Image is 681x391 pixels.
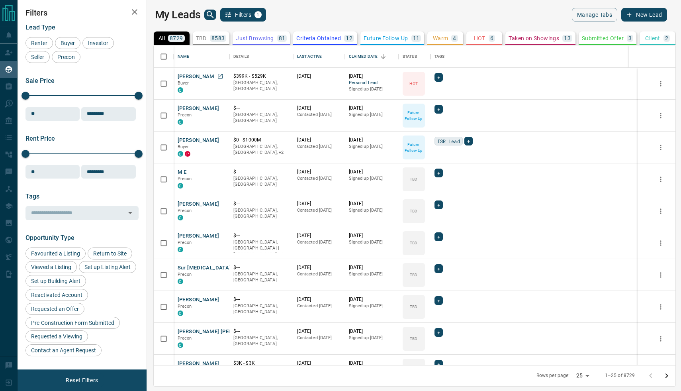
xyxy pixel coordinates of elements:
button: Sort [378,51,389,62]
p: 8583 [211,35,225,41]
p: [DATE] [297,232,341,239]
div: + [434,296,443,305]
p: Contacted [DATE] [297,239,341,246]
button: Reset Filters [61,373,103,387]
p: $--- [233,264,289,271]
span: Precon [178,272,192,277]
div: Details [229,45,293,68]
span: ISR Lead [437,137,460,145]
span: + [437,201,440,209]
div: Reactivated Account [25,289,88,301]
p: [GEOGRAPHIC_DATA], [GEOGRAPHIC_DATA] [233,303,289,315]
span: Pre-Construction Form Submitted [28,320,117,326]
p: Signed up [DATE] [349,112,395,118]
p: Taken on Showings [509,35,559,41]
div: Buyer [55,37,80,49]
span: Set up Listing Alert [82,264,133,270]
div: + [434,264,443,273]
p: [GEOGRAPHIC_DATA], [GEOGRAPHIC_DATA] [233,335,289,347]
p: $--- [233,200,289,207]
button: more [655,141,667,153]
button: Go to next page [659,368,675,384]
div: Set up Listing Alert [79,261,136,273]
p: 11 [413,35,420,41]
span: Sale Price [25,77,55,84]
div: Investor [82,37,114,49]
p: Etobicoke, Toronto [233,143,289,156]
p: $--- [233,169,289,175]
span: Investor [85,40,111,46]
div: Set up Building Alert [25,275,86,287]
div: condos.ca [178,279,183,284]
p: Contacted [DATE] [297,175,341,182]
div: Precon [52,51,80,63]
p: Signed up [DATE] [349,239,395,246]
button: Sur [MEDICAL_DATA] [178,264,231,272]
button: more [655,173,667,185]
div: condos.ca [178,247,183,252]
p: $399K - $529K [233,73,289,80]
p: [DATE] [297,200,341,207]
span: + [437,233,440,241]
div: Favourited a Listing [25,248,86,259]
button: more [655,237,667,249]
p: Signed up [DATE] [349,175,395,182]
p: Just Browsing [236,35,274,41]
p: [GEOGRAPHIC_DATA], [GEOGRAPHIC_DATA] [233,207,289,220]
p: Contacted [DATE] [297,112,341,118]
div: 25 [573,370,592,381]
span: + [437,360,440,368]
div: Requested an Offer [25,303,84,315]
div: Claimed Date [349,45,378,68]
button: more [655,78,667,90]
span: Buyer [178,144,189,149]
div: condos.ca [178,119,183,125]
span: Tags [25,193,39,200]
p: [DATE] [349,200,395,207]
div: + [434,169,443,177]
span: + [437,169,440,177]
button: more [655,365,667,377]
p: [DATE] [349,360,395,367]
div: + [434,360,443,369]
p: [DATE] [297,73,341,80]
span: Personal Lead [349,80,395,86]
div: condos.ca [178,87,183,93]
p: [GEOGRAPHIC_DATA], [GEOGRAPHIC_DATA] [233,80,289,92]
span: Seller [28,54,47,60]
p: [DATE] [349,296,395,303]
button: [PERSON_NAME] [178,200,219,208]
p: HOT [409,81,417,86]
span: Precon [178,304,192,309]
p: All [159,35,165,41]
p: 12 [346,35,352,41]
p: [GEOGRAPHIC_DATA], [GEOGRAPHIC_DATA] [233,175,289,188]
p: Contacted [DATE] [297,271,341,277]
p: 8729 [170,35,183,41]
p: [DATE] [349,73,395,80]
p: [DATE] [297,264,341,271]
div: Last Active [297,45,322,68]
span: Opportunity Type [25,234,74,242]
div: Name [178,45,190,68]
p: TBD [196,35,207,41]
div: + [434,105,443,114]
button: [PERSON_NAME] [178,105,219,112]
p: Future Follow Up [403,110,424,122]
p: Signed up [DATE] [349,207,395,214]
div: condos.ca [178,215,183,220]
button: [PERSON_NAME] [PERSON_NAME] [178,328,262,336]
span: 1 [255,12,261,18]
p: TBD [410,304,417,310]
p: Future Follow Up [403,141,424,153]
div: Pre-Construction Form Submitted [25,317,120,329]
p: Contacted [DATE] [297,143,341,150]
div: + [434,200,443,209]
button: [PERSON_NAME] [178,137,219,144]
span: Reactivated Account [28,292,85,298]
p: 6 [490,35,493,41]
p: $--- [233,296,289,303]
h1: My Leads [155,8,201,21]
span: Precon [178,336,192,341]
span: Favourited a Listing [28,250,83,257]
